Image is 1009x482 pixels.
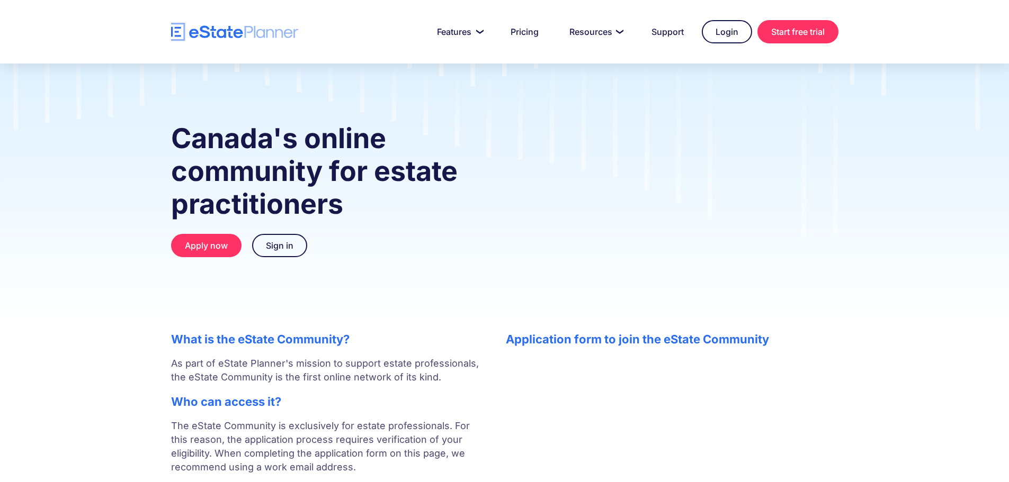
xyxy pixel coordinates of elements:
a: Start free trial [757,20,838,43]
strong: Canada's online community for estate practitioners [171,122,458,221]
a: Pricing [498,21,551,42]
h2: Application form to join the eState Community [506,332,838,346]
h2: What is the eState Community? [171,332,485,346]
h2: Who can access it? [171,395,485,408]
a: Resources [557,21,633,42]
a: home [171,23,298,41]
a: Login [702,20,752,43]
a: Apply now [171,234,242,257]
a: Sign in [252,234,307,257]
a: Support [639,21,697,42]
a: Features [424,21,493,42]
p: As part of eState Planner's mission to support estate professionals, the eState Community is the ... [171,357,485,384]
